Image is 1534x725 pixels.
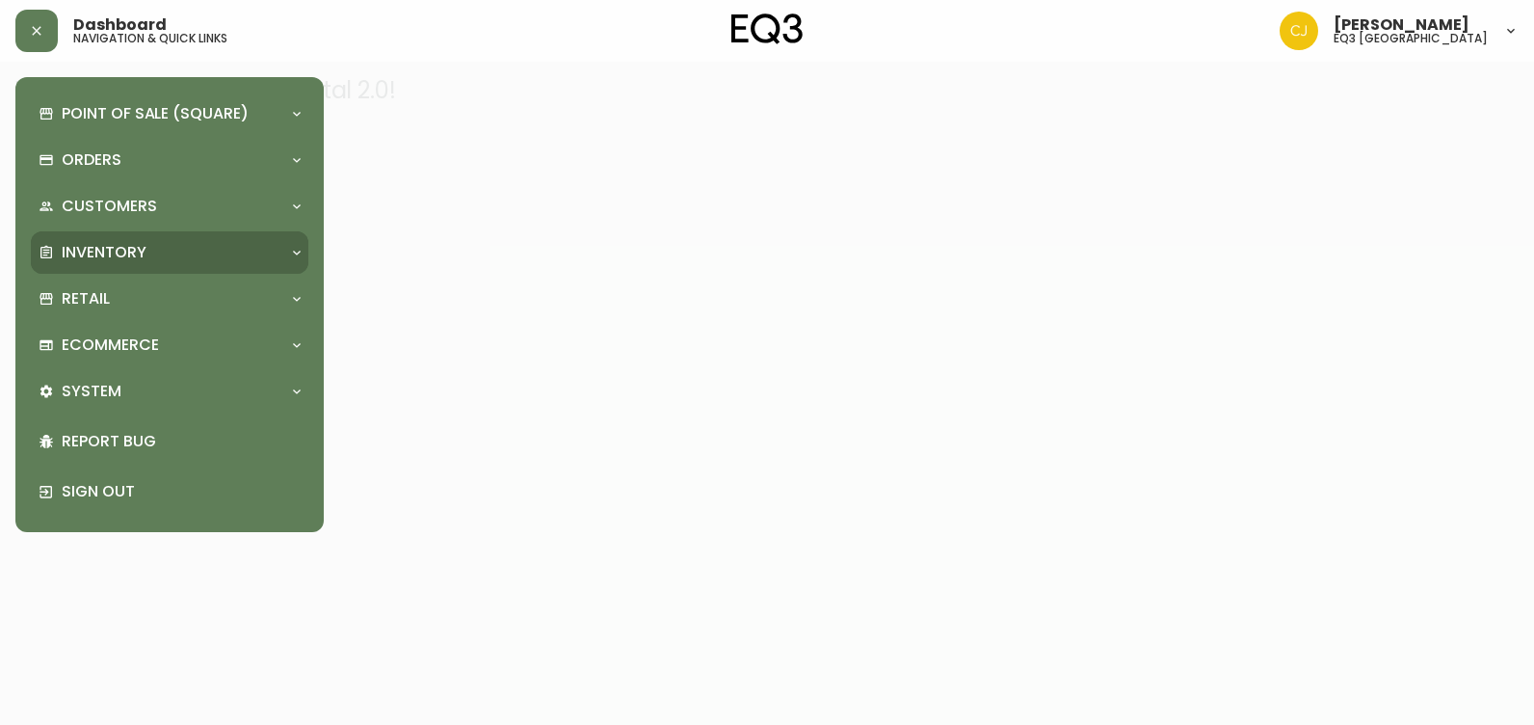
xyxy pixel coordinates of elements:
div: Report Bug [31,416,308,467]
div: Point of Sale (Square) [31,93,308,135]
h5: eq3 [GEOGRAPHIC_DATA] [1334,33,1488,44]
div: Sign Out [31,467,308,517]
div: System [31,370,308,413]
span: [PERSON_NAME] [1334,17,1469,33]
p: Inventory [62,242,146,263]
div: Ecommerce [31,324,308,366]
span: Dashboard [73,17,167,33]
p: Point of Sale (Square) [62,103,249,124]
p: Report Bug [62,431,301,452]
img: logo [731,13,803,44]
p: Ecommerce [62,335,159,356]
div: Orders [31,139,308,181]
div: Retail [31,278,308,320]
p: Sign Out [62,481,301,502]
div: Customers [31,185,308,228]
div: Inventory [31,231,308,274]
p: System [62,381,121,402]
p: Customers [62,196,157,217]
p: Retail [62,288,110,309]
p: Orders [62,149,121,171]
img: 7836c8950ad67d536e8437018b5c2533 [1280,12,1318,50]
h5: navigation & quick links [73,33,227,44]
